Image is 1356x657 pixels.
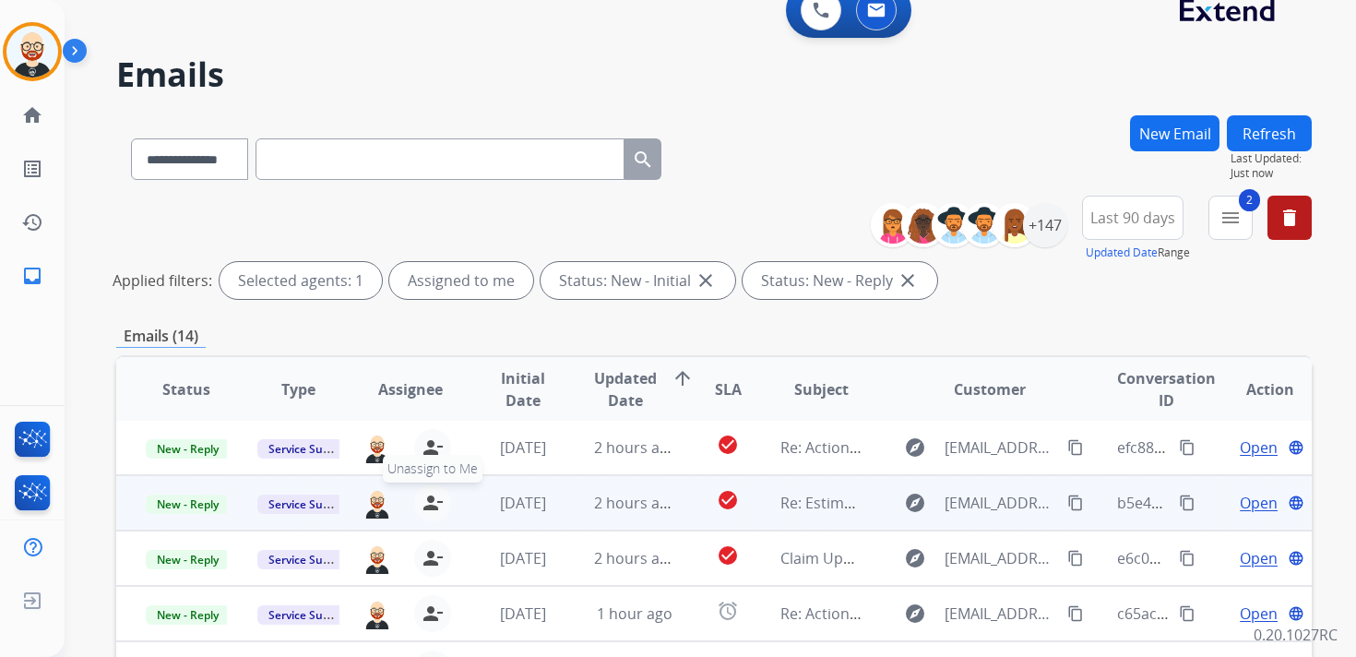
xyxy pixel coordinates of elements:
[363,598,392,629] img: agent-avatar
[146,439,230,459] span: New - Reply
[257,605,363,625] span: Service Support
[1067,439,1084,456] mat-icon: content_copy
[500,493,546,513] span: [DATE]
[146,605,230,625] span: New - Reply
[281,378,315,400] span: Type
[422,436,444,459] mat-icon: person_remove
[1227,115,1312,151] button: Refresh
[904,436,926,459] mat-icon: explore
[945,547,1057,569] span: [EMAIL_ADDRESS][DOMAIN_NAME]
[422,492,444,514] mat-icon: person_remove
[1231,166,1312,181] span: Just now
[422,547,444,569] mat-icon: person_remove
[594,367,657,412] span: Updated Date
[1179,495,1195,511] mat-icon: content_copy
[482,367,563,412] span: Initial Date
[904,547,926,569] mat-icon: explore
[257,550,363,569] span: Service Support
[1090,214,1175,221] span: Last 90 days
[1219,207,1242,229] mat-icon: menu
[954,378,1026,400] span: Customer
[717,600,739,622] mat-icon: alarm
[1240,492,1278,514] span: Open
[414,484,451,521] button: Unassign to Me
[220,262,382,299] div: Selected agents: 1
[632,149,654,171] mat-icon: search
[1288,605,1304,622] mat-icon: language
[904,492,926,514] mat-icon: explore
[904,603,926,625] mat-icon: explore
[1240,436,1278,459] span: Open
[594,548,677,568] span: 2 hours ago
[363,543,392,574] img: agent-avatar
[162,378,210,400] span: Status
[1086,245,1190,260] span: Range
[594,437,677,458] span: 2 hours ago
[1199,357,1312,422] th: Action
[500,548,546,568] span: [DATE]
[389,262,533,299] div: Assigned to me
[1179,605,1195,622] mat-icon: content_copy
[717,544,739,567] mat-icon: check_circle
[780,548,935,568] span: Claim Update Request
[1179,550,1195,567] mat-icon: content_copy
[1231,151,1312,166] span: Last Updated:
[1279,207,1301,229] mat-icon: delete
[945,603,1057,625] span: [EMAIL_ADDRESS][DOMAIN_NAME]
[146,495,230,514] span: New - Reply
[363,432,392,463] img: agent-avatar
[1130,115,1219,151] button: New Email
[1288,495,1304,511] mat-icon: language
[363,487,392,519] img: agent-avatar
[743,262,937,299] div: Status: New - Reply
[116,325,206,348] p: Emails (14)
[257,495,363,514] span: Service Support
[715,378,742,400] span: SLA
[1067,550,1084,567] mat-icon: content_copy
[1117,367,1216,412] span: Conversation ID
[113,269,212,292] p: Applied filters:
[422,603,444,625] mat-icon: person_remove
[146,550,230,569] span: New - Reply
[116,56,1312,93] h2: Emails
[1288,550,1304,567] mat-icon: language
[1179,439,1195,456] mat-icon: content_copy
[21,158,43,180] mat-icon: list_alt
[541,262,735,299] div: Status: New - Initial
[1288,439,1304,456] mat-icon: language
[257,439,363,459] span: Service Support
[500,437,546,458] span: [DATE]
[1086,245,1158,260] button: Updated Date
[500,603,546,624] span: [DATE]
[378,378,443,400] span: Assignee
[717,489,739,511] mat-icon: check_circle
[21,265,43,287] mat-icon: inbox
[717,434,739,456] mat-icon: check_circle
[794,378,849,400] span: Subject
[1239,189,1260,211] span: 2
[1067,495,1084,511] mat-icon: content_copy
[695,269,717,292] mat-icon: close
[1082,196,1184,240] button: Last 90 days
[1208,196,1253,240] button: 2
[1067,605,1084,622] mat-icon: content_copy
[672,367,694,389] mat-icon: arrow_upward
[597,603,672,624] span: 1 hour ago
[1023,203,1067,247] div: +147
[945,492,1057,514] span: [EMAIL_ADDRESS][DOMAIN_NAME]
[1240,603,1278,625] span: Open
[21,211,43,233] mat-icon: history
[21,104,43,126] mat-icon: home
[897,269,919,292] mat-icon: close
[1254,624,1338,646] p: 0.20.1027RC
[594,493,677,513] span: 2 hours ago
[6,26,58,78] img: avatar
[945,436,1057,459] span: [EMAIL_ADDRESS][DOMAIN_NAME]
[383,455,482,483] span: Unassign to Me
[1240,547,1278,569] span: Open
